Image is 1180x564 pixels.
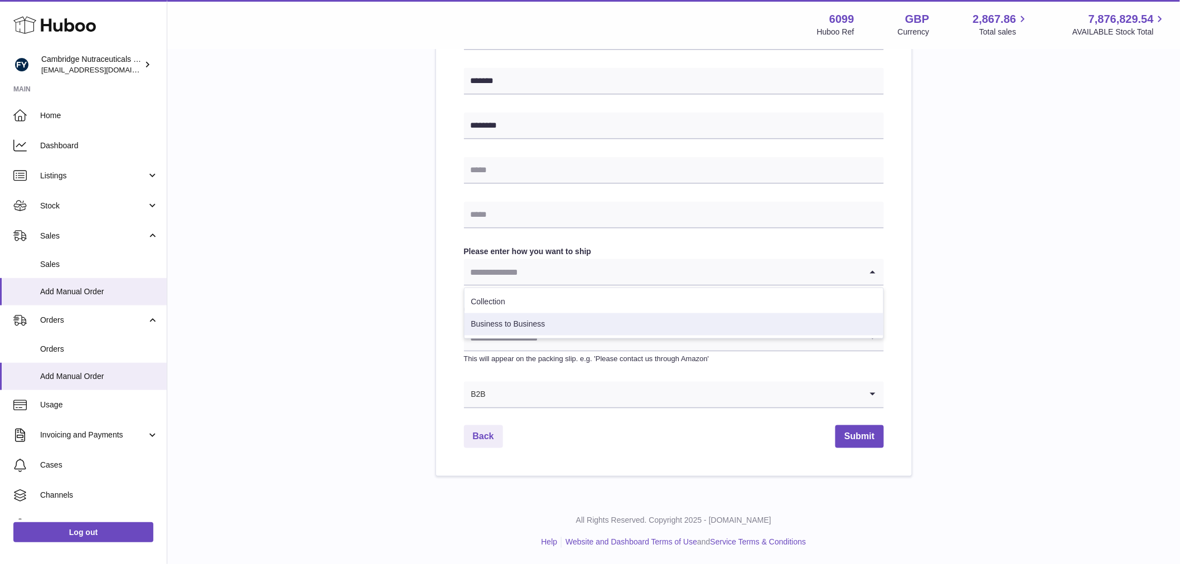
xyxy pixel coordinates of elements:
span: AVAILABLE Stock Total [1072,27,1167,37]
a: Service Terms & Conditions [710,538,806,547]
li: Collection [465,291,883,313]
div: Currency [898,27,930,37]
label: Please enter how you want to ship [464,246,884,257]
span: 2,867.86 [973,12,1017,27]
div: Search for option [464,382,884,409]
span: Stock [40,201,147,211]
span: Sales [40,259,158,270]
strong: GBP [905,12,929,27]
span: Add Manual Order [40,371,158,382]
span: Cases [40,460,158,470]
img: internalAdmin-6099@internal.huboo.com [13,56,30,73]
a: 7,876,829.54 AVAILABLE Stock Total [1072,12,1167,37]
span: Add Manual Order [40,286,158,297]
li: Business to Business [465,313,883,336]
a: Website and Dashboard Terms of Use [565,538,697,547]
span: Orders [40,315,147,325]
span: Total sales [979,27,1029,37]
span: Channels [40,490,158,500]
button: Submit [835,425,883,448]
a: 2,867.86 Total sales [973,12,1029,37]
span: Sales [40,231,147,241]
div: Search for option [464,259,884,286]
div: Huboo Ref [817,27,854,37]
a: Back [464,425,503,448]
p: This will appear on the packing slip. e.g. 'Please contact us through Amazon' [464,354,884,364]
span: B2B [464,382,486,407]
span: Invoicing and Payments [40,430,147,440]
div: Search for option [464,325,884,352]
span: [EMAIL_ADDRESS][DOMAIN_NAME] [41,65,164,74]
span: Home [40,110,158,121]
span: 7,876,829.54 [1089,12,1154,27]
div: Cambridge Nutraceuticals Ltd [41,54,142,75]
span: Usage [40,400,158,410]
span: Listings [40,171,147,181]
li: and [562,537,806,548]
p: All Rights Reserved. Copyright 2025 - [DOMAIN_NAME] [176,516,1171,526]
span: Orders [40,344,158,354]
a: Help [541,538,558,547]
span: Dashboard [40,140,158,151]
input: Search for option [486,382,862,407]
a: Log out [13,522,153,542]
strong: 6099 [829,12,854,27]
input: Search for option [464,259,862,285]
